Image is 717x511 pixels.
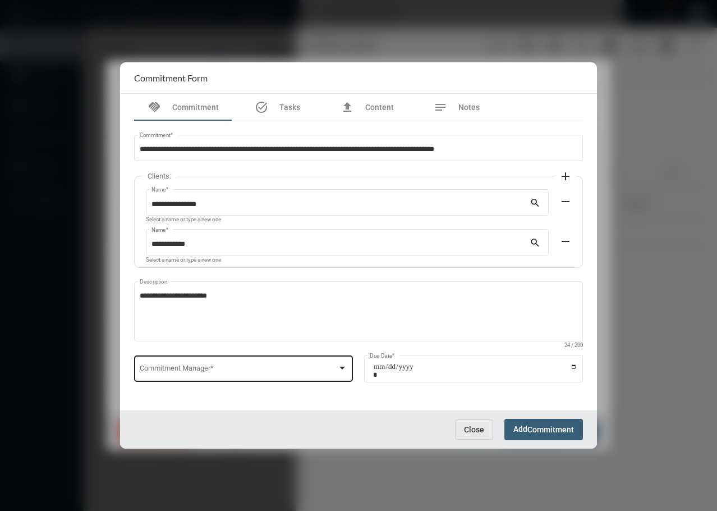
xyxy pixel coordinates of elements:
[365,103,394,112] span: Content
[559,170,572,183] mat-icon: add
[134,72,208,83] h2: Commitment Form
[530,197,543,211] mat-icon: search
[142,172,177,180] label: Clients:
[564,343,583,349] mat-hint: 24 / 200
[146,257,221,263] mat-hint: Select a name or type a new one
[172,103,219,112] span: Commitment
[255,101,268,114] mat-icon: task_alt
[559,235,572,248] mat-icon: remove
[341,101,354,114] mat-icon: file_upload
[146,217,221,223] mat-hint: Select a name or type a new one
[279,103,300,112] span: Tasks
[504,419,583,440] button: AddCommitment
[513,425,574,434] span: Add
[455,419,493,440] button: Close
[530,237,543,250] mat-icon: search
[527,426,574,435] span: Commitment
[148,101,161,114] mat-icon: handshake
[458,103,480,112] span: Notes
[464,425,484,434] span: Close
[434,101,447,114] mat-icon: notes
[559,195,572,208] mat-icon: remove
